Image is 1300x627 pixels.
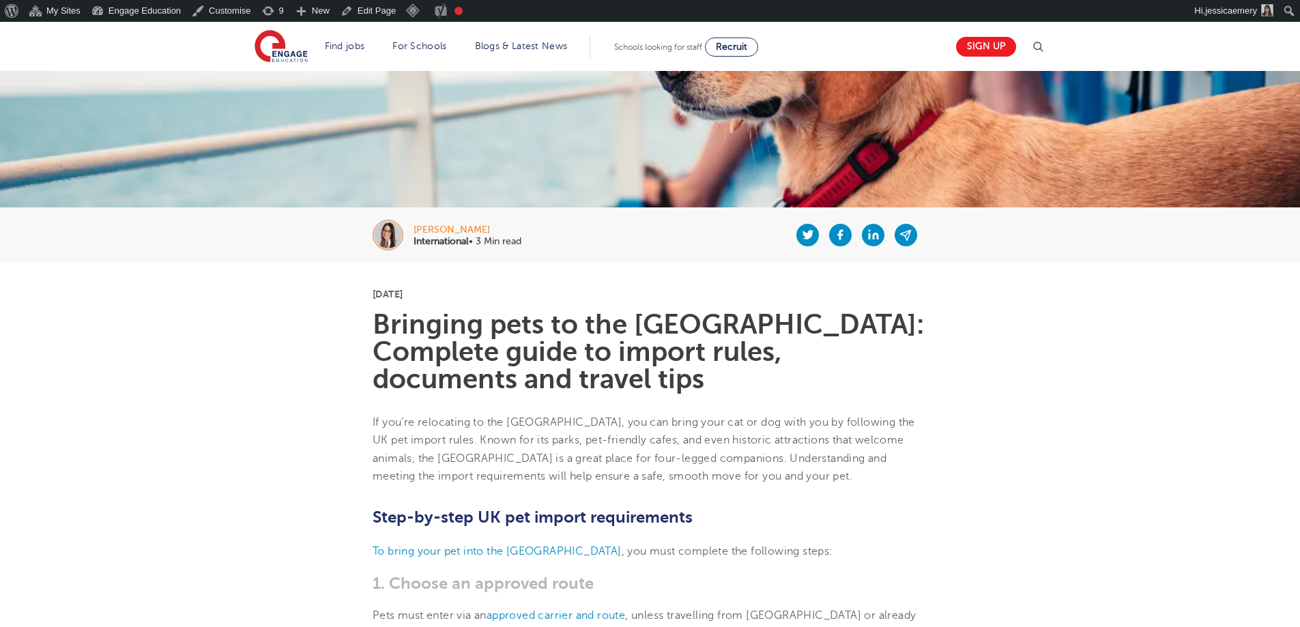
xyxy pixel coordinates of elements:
a: For Schools [392,41,446,51]
a: Find jobs [325,41,365,51]
h1: Bringing pets to the [GEOGRAPHIC_DATA]: Complete guide to import rules, documents and travel tips [373,311,927,393]
a: approved carrier and route [487,609,625,622]
p: If you’re relocating to the [GEOGRAPHIC_DATA], you can bring your cat or dog with you by followin... [373,413,927,485]
a: To bring your pet into the [GEOGRAPHIC_DATA] [373,545,622,557]
div: Focus keyphrase not set [454,7,463,15]
h2: Step-by-step UK pet import requirements [373,506,927,529]
span: Recruit [716,42,747,52]
h3: 1. Choose an approved route [373,574,927,593]
b: International [414,236,469,246]
a: Recruit [705,38,758,57]
p: • 3 Min read [414,237,521,246]
span: jessicaemery [1205,5,1257,16]
a: Blogs & Latest News [475,41,568,51]
img: Engage Education [255,30,308,64]
span: Schools looking for staff [614,42,702,52]
p: , you must complete the following steps: [373,542,927,560]
a: Sign up [956,37,1016,57]
p: [DATE] [373,289,927,299]
div: [PERSON_NAME] [414,225,521,235]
